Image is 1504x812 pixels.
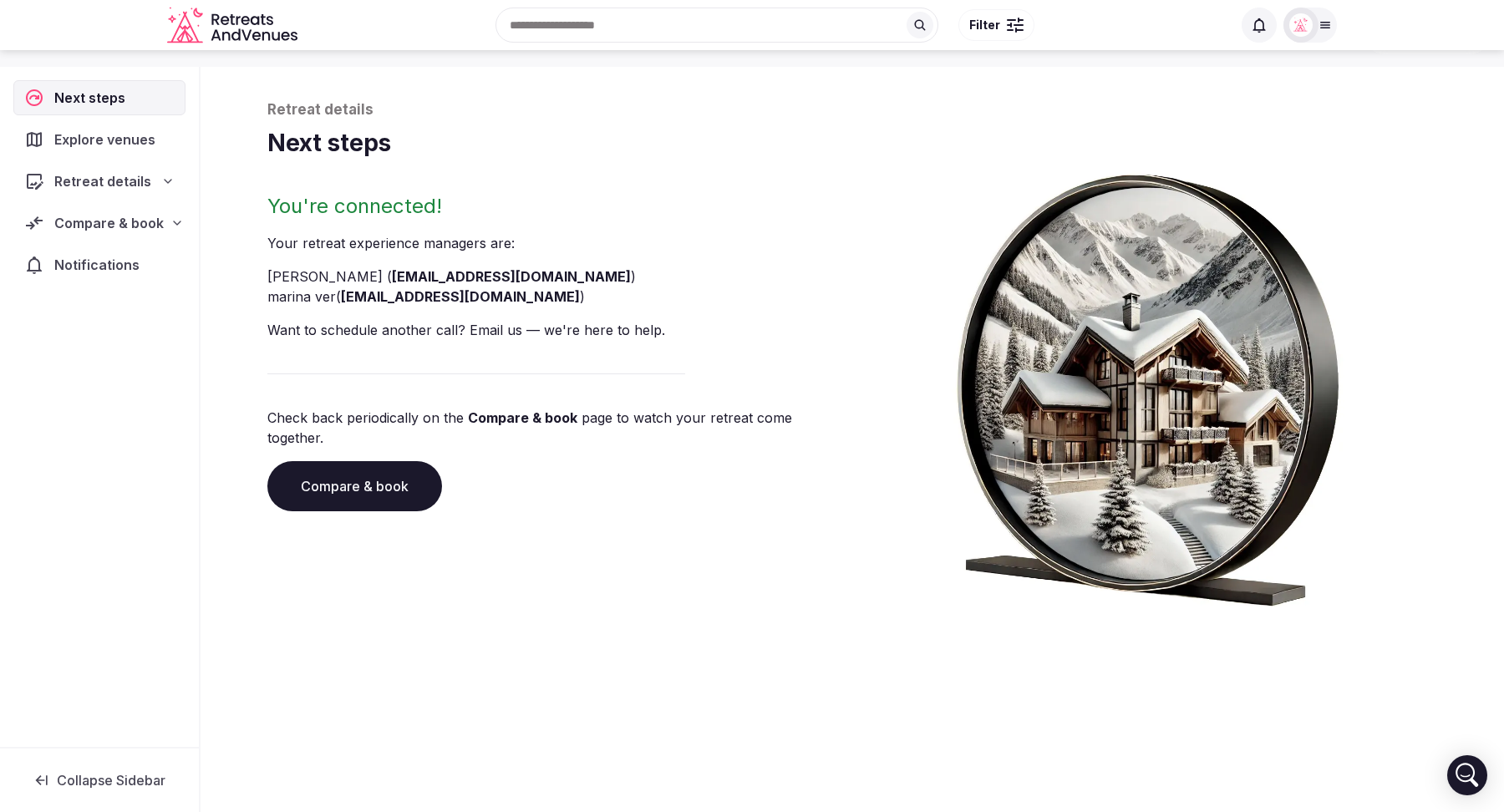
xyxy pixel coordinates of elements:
[13,80,185,115] a: Next steps
[341,288,580,305] a: [EMAIL_ADDRESS][DOMAIN_NAME]
[926,160,1370,606] img: Winter chalet retreat in picture frame
[54,129,162,150] span: Explore venues
[54,171,151,191] span: Retreat details
[13,247,185,282] a: Notifications
[267,408,846,448] p: Check back periodically on the page to watch your retreat come together.
[267,320,846,340] p: Want to schedule another call? Email us — we're here to help.
[1447,755,1487,795] div: Open Intercom Messenger
[57,772,165,789] span: Collapse Sidebar
[267,193,846,220] h2: You're connected!
[13,122,185,157] a: Explore venues
[167,7,301,44] a: Visit the homepage
[267,233,846,253] p: Your retreat experience manager s are :
[167,7,301,44] svg: Retreats and Venues company logo
[392,268,631,285] a: [EMAIL_ADDRESS][DOMAIN_NAME]
[54,255,146,275] span: Notifications
[267,287,846,307] li: marina ver ( )
[54,88,132,108] span: Next steps
[969,17,1000,33] span: Filter
[267,461,442,511] a: Compare & book
[267,127,1437,160] h1: Next steps
[1289,13,1313,37] img: Matt Grant Oakes
[13,762,185,799] button: Collapse Sidebar
[54,213,164,233] span: Compare & book
[958,9,1034,41] button: Filter
[468,409,577,426] a: Compare & book
[267,266,846,287] li: [PERSON_NAME] ( )
[267,100,1437,120] p: Retreat details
